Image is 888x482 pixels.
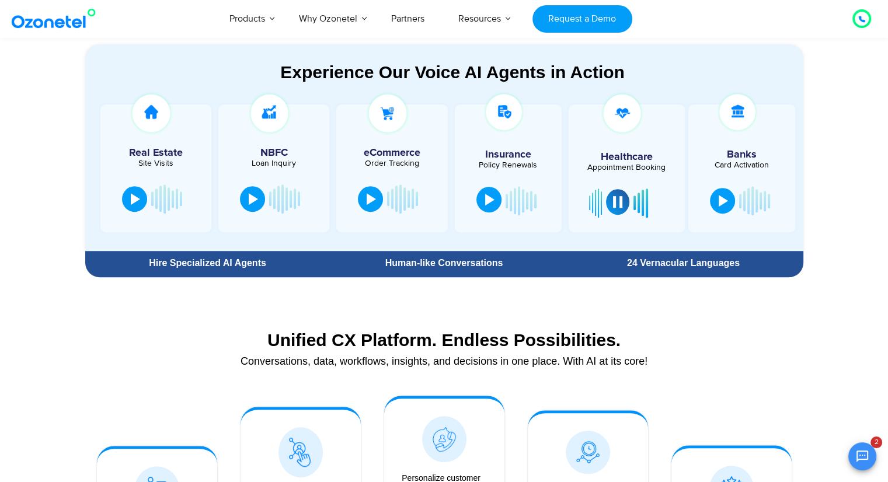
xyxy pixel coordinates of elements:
[532,5,632,33] a: Request a Demo
[106,148,206,158] h5: Real Estate
[870,436,882,448] span: 2
[848,442,876,470] button: Open chat
[91,330,798,350] div: Unified CX Platform. Endless Possibilities.
[106,159,206,167] div: Site Visits
[577,152,676,162] h5: Healthcare
[694,149,789,160] h5: Banks
[694,161,789,169] div: Card Activation
[97,62,809,82] div: Experience Our Voice AI Agents in Action
[91,259,325,268] div: Hire Specialized AI Agents
[577,163,676,172] div: Appointment Booking
[342,159,441,167] div: Order Tracking
[91,356,798,366] div: Conversations, data, workflows, insights, and decisions in one place. With AI at its core!
[224,159,323,167] div: Loan Inquiry
[330,259,558,268] div: Human-like Conversations
[461,161,556,169] div: Policy Renewals
[224,148,323,158] h5: NBFC
[342,148,441,158] h5: eCommerce
[461,149,556,160] h5: Insurance
[569,259,797,268] div: 24 Vernacular Languages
